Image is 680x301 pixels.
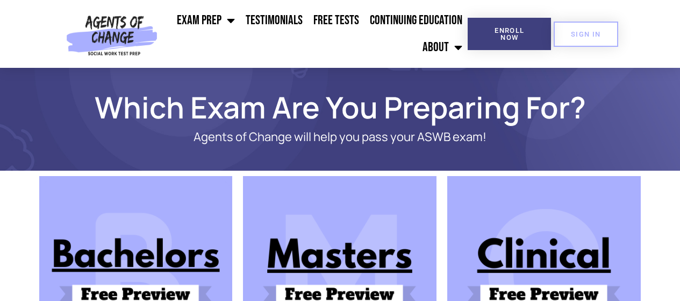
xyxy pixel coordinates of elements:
[308,7,364,34] a: Free Tests
[417,34,468,61] a: About
[468,18,551,50] a: Enroll Now
[162,7,468,61] nav: Menu
[240,7,308,34] a: Testimonials
[171,7,240,34] a: Exam Prep
[34,95,647,120] h1: Which Exam Are You Preparing For?
[77,130,604,144] p: Agents of Change will help you pass your ASWB exam!
[571,31,601,38] span: SIGN IN
[485,27,534,41] span: Enroll Now
[364,7,468,34] a: Continuing Education
[554,22,618,47] a: SIGN IN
